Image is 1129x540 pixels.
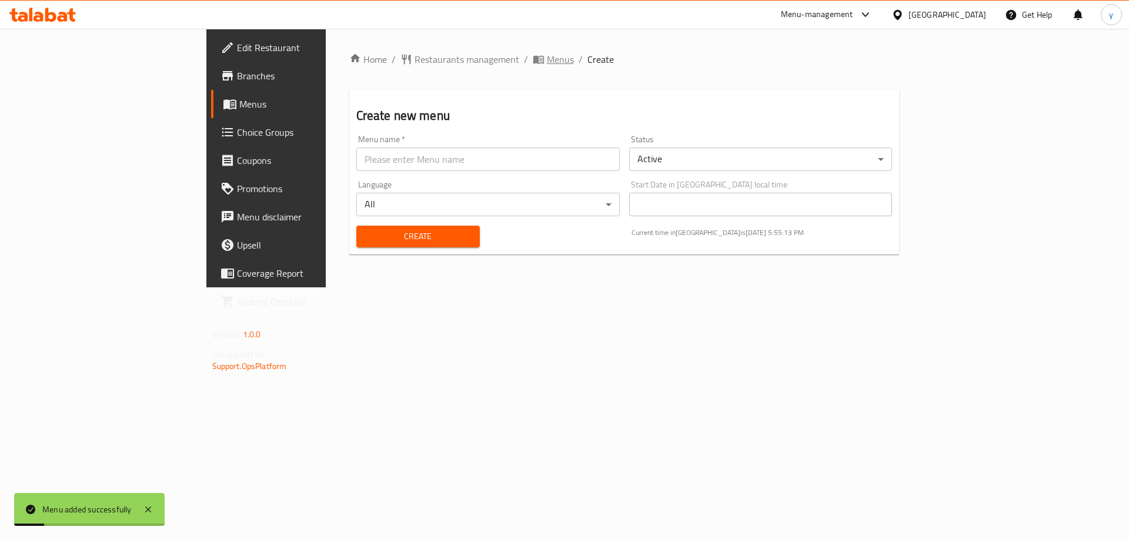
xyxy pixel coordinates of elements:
[579,52,583,66] li: /
[211,287,395,316] a: Grocery Checklist
[212,347,266,362] span: Get support on:
[211,90,395,118] a: Menus
[212,327,241,342] span: Version:
[237,69,386,83] span: Branches
[211,62,395,90] a: Branches
[349,52,900,66] nav: breadcrumb
[547,52,574,66] span: Menus
[415,52,519,66] span: Restaurants management
[211,175,395,203] a: Promotions
[237,41,386,55] span: Edit Restaurant
[587,52,614,66] span: Create
[237,125,386,139] span: Choice Groups
[237,294,386,308] span: Grocery Checklist
[908,8,986,21] div: [GEOGRAPHIC_DATA]
[211,118,395,146] a: Choice Groups
[237,182,386,196] span: Promotions
[533,52,574,66] a: Menus
[400,52,519,66] a: Restaurants management
[237,210,386,224] span: Menu disclaimer
[356,147,620,171] input: Please enter Menu name
[356,107,893,125] h2: Create new menu
[237,238,386,252] span: Upsell
[237,266,386,280] span: Coverage Report
[781,8,853,22] div: Menu-management
[211,146,395,175] a: Coupons
[356,193,620,216] div: All
[239,97,386,111] span: Menus
[366,229,470,244] span: Create
[237,153,386,167] span: Coupons
[211,33,395,62] a: Edit Restaurant
[243,327,261,342] span: 1.0.0
[42,503,132,516] div: Menu added successfully
[356,226,480,247] button: Create
[524,52,528,66] li: /
[632,227,893,238] p: Current time in [GEOGRAPHIC_DATA] is [DATE] 5:55:13 PM
[629,147,893,171] div: Active
[1109,8,1113,21] span: y
[211,259,395,287] a: Coverage Report
[212,358,287,374] a: Support.OpsPlatform
[211,203,395,231] a: Menu disclaimer
[211,231,395,259] a: Upsell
